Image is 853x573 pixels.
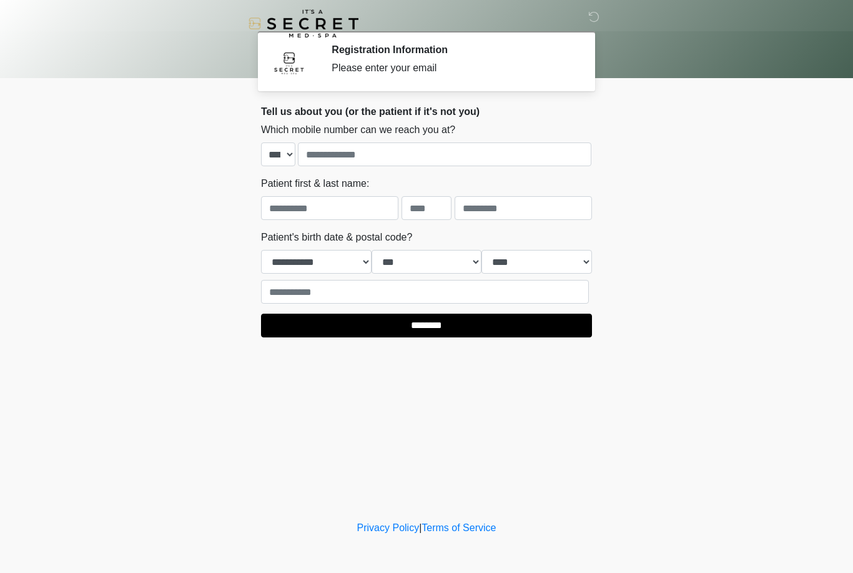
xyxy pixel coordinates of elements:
[332,44,573,56] h2: Registration Information
[270,44,308,81] img: Agent Avatar
[261,106,592,117] h2: Tell us about you (or the patient if it's not you)
[419,522,422,533] a: |
[261,230,412,245] label: Patient's birth date & postal code?
[422,522,496,533] a: Terms of Service
[261,176,369,191] label: Patient first & last name:
[332,61,573,76] div: Please enter your email
[249,9,358,37] img: It's A Secret Med Spa Logo
[357,522,420,533] a: Privacy Policy
[261,122,455,137] label: Which mobile number can we reach you at?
